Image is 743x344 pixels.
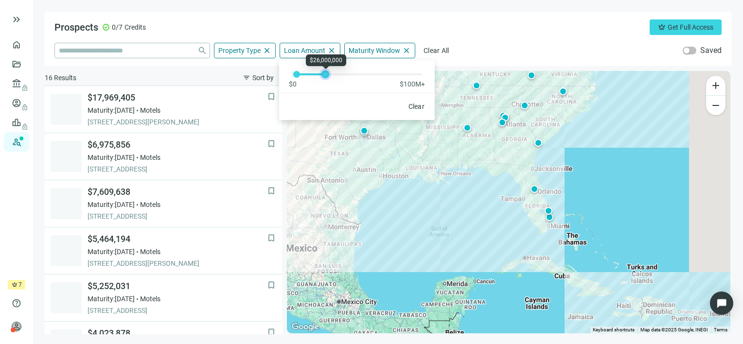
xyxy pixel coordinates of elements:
[640,327,708,332] span: Map data ©2025 Google, INEGI
[289,321,321,333] img: Google
[102,23,110,31] span: check_circle
[650,19,722,35] button: crownGet Full Access
[140,200,160,209] span: Motels
[12,282,18,288] span: crown
[88,92,267,103] span: $17,969,405
[88,117,267,127] span: [STREET_ADDRESS][PERSON_NAME]
[88,186,267,198] span: $7,609,638
[88,258,267,268] span: [STREET_ADDRESS][PERSON_NAME]
[11,14,22,25] button: keyboard_double_arrow_right
[404,99,429,114] button: Clear
[88,306,267,315] span: [STREET_ADDRESS]
[419,43,454,58] button: Clear All
[88,233,267,245] span: $5,464,194
[88,105,135,115] span: Maturity: [DATE]
[88,247,135,257] span: Maturity: [DATE]
[243,74,250,82] span: filter_list
[266,233,276,243] button: bookmark
[424,47,449,54] span: Clear All
[266,139,276,149] button: bookmark
[714,327,727,332] a: Terms (opens in new tab)
[45,275,282,322] a: bookmark$5,252,031Maturity:[DATE]Motels[STREET_ADDRESS]
[218,46,261,55] span: Property Type
[710,80,722,91] span: add
[140,247,160,257] span: Motels
[12,322,21,331] span: person
[45,86,282,133] a: bookmark$17,969,405Maturity:[DATE]Motels[STREET_ADDRESS][PERSON_NAME]
[266,92,276,102] button: bookmark
[45,180,282,227] a: bookmark$7,609,638Maturity:[DATE]Motels[STREET_ADDRESS]
[668,23,713,31] span: Get Full Access
[88,211,267,221] span: [STREET_ADDRESS]
[349,46,400,55] span: Maturity Window
[710,292,733,315] div: Open Intercom Messenger
[88,327,267,339] span: $4,023,878
[266,186,276,196] button: bookmark
[266,327,276,337] button: bookmark
[234,70,282,86] button: filter_listSort by
[18,280,22,290] span: 7
[140,105,160,115] span: Motels
[327,46,336,55] span: close
[45,227,282,275] a: bookmark$5,464,194Maturity:[DATE]Motels[STREET_ADDRESS][PERSON_NAME]
[45,73,76,83] span: 16 Results
[593,327,635,333] button: Keyboard shortcuts
[289,321,321,333] a: Open this area in Google Maps (opens a new window)
[88,153,135,162] span: Maturity: [DATE]
[289,79,297,89] span: $0
[402,46,411,55] span: close
[658,23,666,31] span: crown
[252,74,274,82] span: Sort by
[88,139,267,151] span: $6,975,856
[306,54,346,66] div: $26,000,000
[88,200,135,209] span: Maturity: [DATE]
[12,298,21,308] span: help
[88,164,267,174] span: [STREET_ADDRESS]
[88,294,135,304] span: Maturity: [DATE]
[400,79,425,89] span: $100M+
[54,21,98,33] span: Prospects
[45,133,282,180] a: bookmark$6,975,856Maturity:[DATE]Motels[STREET_ADDRESS]
[266,280,276,290] button: bookmark
[408,103,425,110] span: Clear
[284,46,325,55] span: Loan Amount
[700,46,722,55] label: Saved
[124,22,146,32] span: Credits
[263,46,271,55] span: close
[710,100,722,111] span: remove
[112,22,123,32] span: 0/7
[88,280,267,292] span: $5,252,031
[140,153,160,162] span: Motels
[140,294,160,304] span: Motels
